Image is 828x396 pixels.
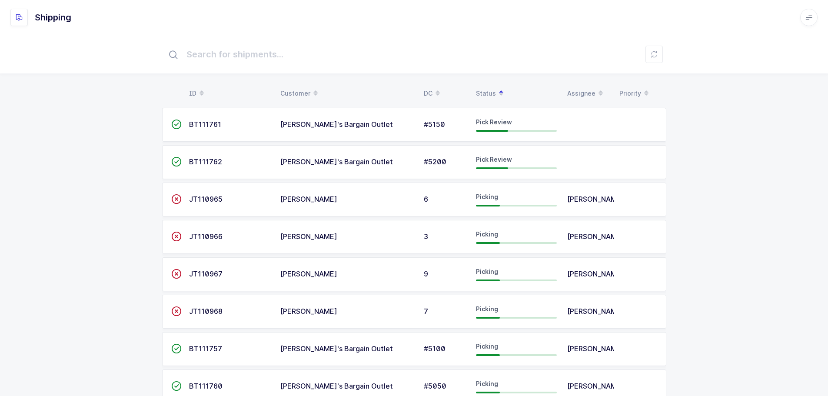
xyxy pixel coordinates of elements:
span:  [171,344,182,353]
div: Status [476,86,557,101]
span: 9 [424,270,428,278]
span: 7 [424,307,428,316]
span: BT111760 [189,382,223,390]
div: ID [189,86,270,101]
input: Search for shipments... [162,40,666,68]
span: [PERSON_NAME] [280,195,337,203]
span: [PERSON_NAME] [567,232,624,241]
span: [PERSON_NAME]'s Bargain Outlet [280,344,393,353]
span: [PERSON_NAME]'s Bargain Outlet [280,382,393,390]
div: Priority [619,86,661,101]
span: Picking [476,268,498,275]
span:  [171,157,182,166]
span: Picking [476,305,498,313]
span:  [171,307,182,316]
span:  [171,120,182,129]
span: #5100 [424,344,446,353]
span: [PERSON_NAME] [280,270,337,278]
h1: Shipping [35,10,71,24]
span: JT110966 [189,232,223,241]
span: [PERSON_NAME] [567,307,624,316]
span: Pick Review [476,156,512,163]
span: JT110967 [189,270,223,278]
span: #5150 [424,120,445,129]
span: Picking [476,193,498,200]
span:  [171,232,182,241]
span: Picking [476,343,498,350]
span: [PERSON_NAME] [567,344,624,353]
span: [PERSON_NAME]'s Bargain Outlet [280,157,393,166]
span:  [171,382,182,390]
span: [PERSON_NAME] [567,270,624,278]
span: #5050 [424,382,446,390]
span: 3 [424,232,428,241]
span: [PERSON_NAME]'s Bargain Outlet [280,120,393,129]
span: BT111761 [189,120,221,129]
div: DC [424,86,466,101]
span: [PERSON_NAME] [567,195,624,203]
span:  [171,195,182,203]
span: [PERSON_NAME] [280,307,337,316]
span: BT111757 [189,344,222,353]
span: JT110968 [189,307,223,316]
div: Customer [280,86,413,101]
span: [PERSON_NAME] [280,232,337,241]
span: BT111762 [189,157,222,166]
span: [PERSON_NAME] [567,382,624,390]
div: Assignee [567,86,609,101]
span: #5200 [424,157,446,166]
span:  [171,270,182,278]
span: JT110965 [189,195,223,203]
span: Pick Review [476,118,512,126]
span: Picking [476,230,498,238]
span: 6 [424,195,428,203]
span: Picking [476,380,498,387]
